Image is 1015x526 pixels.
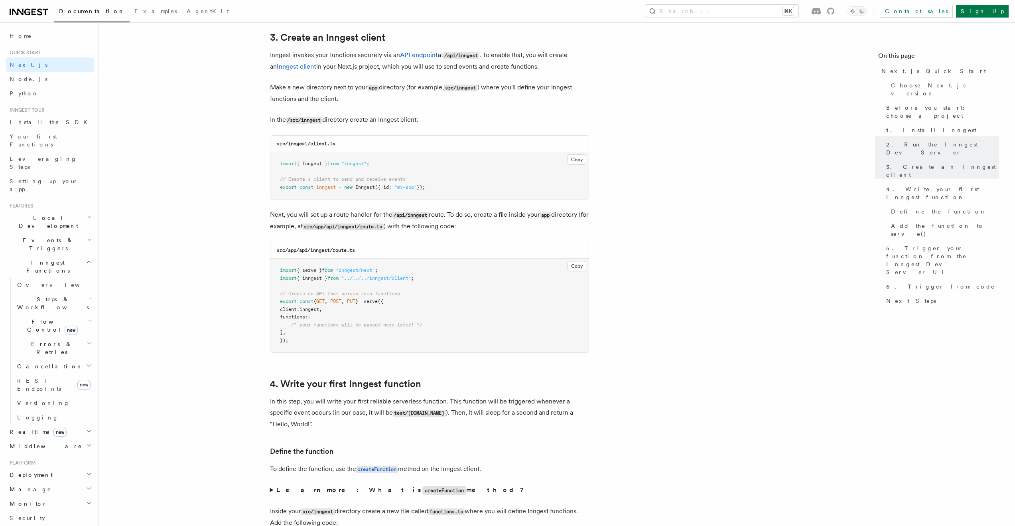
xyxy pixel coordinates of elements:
[270,484,589,496] summary: Learn more: What iscreateFunctionmethod?
[14,359,94,374] button: Cancellation
[59,8,125,14] span: Documentation
[392,212,429,219] code: /api/inngest
[883,123,999,137] a: 1. Install Inngest
[886,297,936,305] span: Next Steps
[891,208,986,216] span: Define the function
[277,63,316,70] a: Inngest client
[280,161,297,166] span: import
[270,32,385,43] a: 3. Create an Inngest client
[14,396,94,410] a: Versioning
[14,278,94,292] a: Overview
[6,471,53,479] span: Deployment
[886,244,999,276] span: 5. Trigger your function from the Inngest Dev Server UI
[280,338,288,343] span: });
[14,340,87,356] span: Errors & Retries
[400,51,438,59] a: API endpoint
[300,184,313,190] span: const
[54,2,130,22] a: Documentation
[316,299,325,304] span: GET
[444,85,477,91] code: src/inngest
[297,267,322,273] span: { serve }
[6,439,94,453] button: Middleware
[17,378,61,392] span: REST Endpoints
[891,222,999,238] span: Add the function to serve()
[339,184,341,190] span: =
[14,410,94,425] a: Logging
[6,496,94,511] button: Monitor
[270,114,589,126] p: In the directory create an Inngest client:
[411,275,414,281] span: ;
[356,466,398,473] code: createFunction
[6,115,94,129] a: Install the SDK
[6,278,94,425] div: Inngest Functions
[356,465,398,473] a: createFunction
[888,78,999,101] a: Choose Next.js version
[568,154,586,165] button: Copy
[10,90,39,97] span: Python
[187,8,229,14] span: AgentKit
[341,275,411,281] span: "../../../inngest/client"
[886,126,976,134] span: 1. Install Inngest
[300,299,313,304] span: const
[6,485,51,493] span: Manage
[6,129,94,152] a: Your first Functions
[53,428,67,437] span: new
[389,184,392,190] span: :
[17,282,99,288] span: Overview
[130,2,182,22] a: Examples
[883,101,999,123] a: Before you start: choose a project
[883,182,999,204] a: 4. Write your first Inngest function
[878,64,999,78] a: Next.js Quick Start
[270,446,333,457] a: Define the function
[886,185,999,201] span: 4. Write your first Inngest function
[270,378,421,390] a: 4. Write your first Inngest function
[881,67,986,75] span: Next.js Quick Start
[280,314,305,320] span: functions
[14,337,94,359] button: Errors & Retries
[883,241,999,279] a: 5. Trigger your function from the Inngest Dev Server UI
[880,5,953,18] a: Contact sales
[891,81,999,97] span: Choose Next.js version
[883,160,999,182] a: 3. Create an Inngest client
[6,72,94,86] a: Node.js
[355,299,358,304] span: }
[14,292,94,314] button: Steps & Workflows
[375,267,378,273] span: ;
[393,410,446,417] code: test/[DOMAIN_NAME]
[6,214,87,230] span: Local Development
[6,152,94,174] a: Leveraging Steps
[6,425,94,439] button: Realtimenew
[270,396,589,430] p: In this step, you will write your first reliable serverless function. This function will be trigg...
[847,6,867,16] button: Toggle dark mode
[375,184,389,190] span: ({ id
[6,428,67,436] span: Realtime
[303,223,384,230] code: src/app/api/inngest/route.ts
[14,314,94,337] button: Flow Controlnew
[888,219,999,241] a: Add the function to serve()
[270,49,589,72] p: Inngest invokes your functions securely via an at . To enable that, you will create an in your Ne...
[6,203,33,209] span: Features
[6,49,41,56] span: Quick start
[182,2,234,22] a: AgentKit
[956,5,1009,18] a: Sign Up
[280,176,406,182] span: // Create a client to send and receive events
[10,119,92,125] span: Install the SDK
[368,85,379,91] code: app
[297,275,327,281] span: { inngest }
[319,307,322,312] span: ,
[6,107,45,113] span: Inngest tour
[330,299,341,304] span: POST
[280,184,297,190] span: export
[6,460,36,466] span: Platform
[313,299,316,304] span: {
[291,322,422,328] span: /* your functions will be passed here later! */
[6,211,94,233] button: Local Development
[417,184,425,190] span: });
[280,307,297,312] span: client
[14,362,83,370] span: Cancellation
[6,57,94,72] a: Next.js
[6,482,94,496] button: Manage
[300,307,319,312] span: inngest
[428,508,465,515] code: functions.ts
[883,294,999,308] a: Next Steps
